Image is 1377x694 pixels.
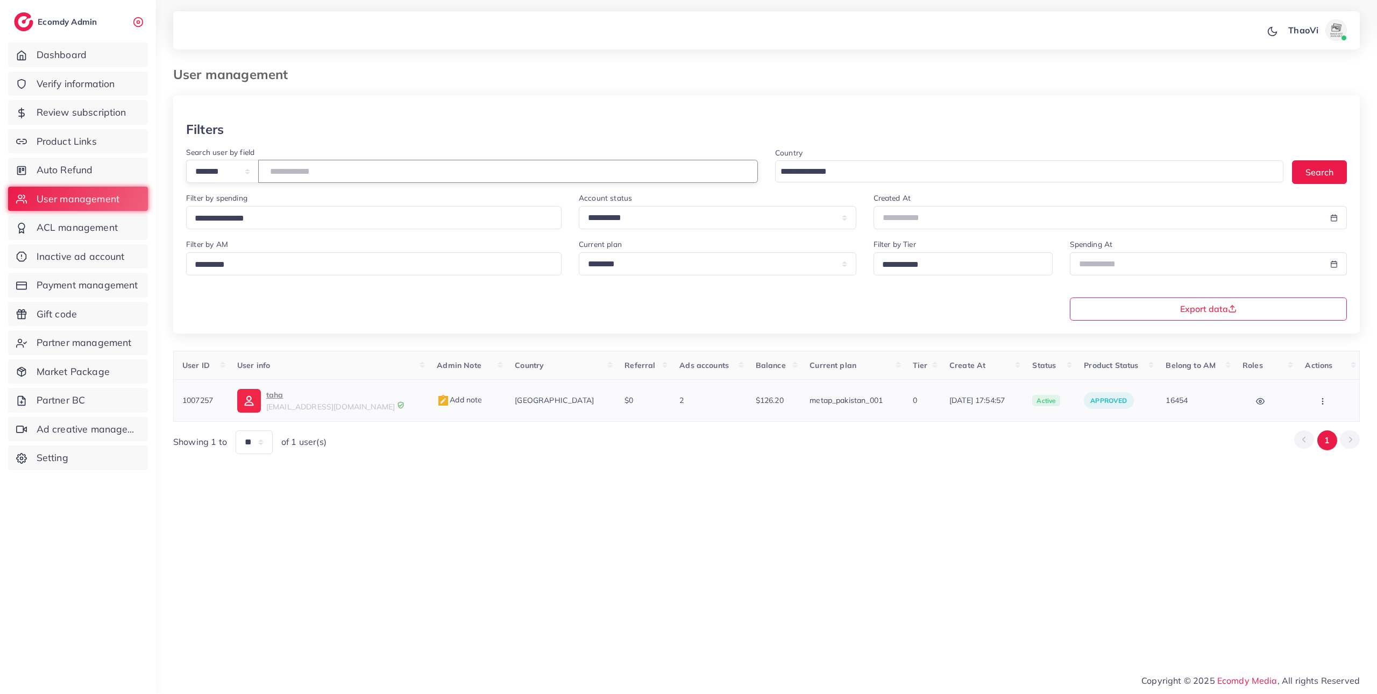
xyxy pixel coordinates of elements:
button: Search [1292,160,1347,183]
span: Current plan [810,360,856,370]
a: Gift code [8,302,148,327]
span: Product Links [37,134,97,148]
input: Search for option [191,257,548,273]
h3: User management [173,67,296,82]
img: avatar [1325,19,1347,41]
span: Country [515,360,544,370]
span: [EMAIL_ADDRESS][DOMAIN_NAME] [266,402,395,412]
span: Setting [37,451,68,465]
span: Partner BC [37,393,86,407]
label: Created At [874,193,911,203]
div: Search for option [775,160,1283,182]
span: Balance [756,360,786,370]
img: ic-user-info.36bf1079.svg [237,389,261,413]
span: [DATE] 17:54:57 [949,395,1016,406]
a: Inactive ad account [8,244,148,269]
span: Partner management [37,336,132,350]
label: Spending At [1070,239,1113,250]
a: ThaoViavatar [1282,19,1351,41]
span: Belong to AM [1166,360,1216,370]
span: Payment management [37,278,138,292]
label: Search user by field [186,147,254,158]
a: Review subscription [8,100,148,125]
span: Export data [1180,304,1237,313]
input: Search for option [878,257,1039,273]
label: Filter by spending [186,193,247,203]
span: Add note [437,395,482,405]
input: Search for option [191,210,548,227]
a: Setting [8,445,148,470]
span: Ads accounts [679,360,729,370]
span: of 1 user(s) [281,436,326,448]
span: Market Package [37,365,110,379]
span: Actions [1305,360,1332,370]
span: $126.20 [756,395,784,405]
a: logoEcomdy Admin [14,12,100,31]
ul: Pagination [1294,430,1360,450]
span: 2 [679,395,684,405]
a: User management [8,187,148,211]
div: Search for option [186,252,562,275]
span: User management [37,192,119,206]
a: Market Package [8,359,148,384]
a: taha[EMAIL_ADDRESS][DOMAIN_NAME] [237,388,420,412]
span: Create At [949,360,985,370]
span: Product Status [1084,360,1138,370]
label: Current plan [579,239,622,250]
span: Tier [913,360,928,370]
img: admin_note.cdd0b510.svg [437,394,450,407]
a: Product Links [8,129,148,154]
label: Filter by AM [186,239,228,250]
span: Ad creative management [37,422,140,436]
div: Search for option [874,252,1053,275]
label: Country [775,147,803,158]
input: Search for option [777,164,1269,180]
span: Review subscription [37,105,126,119]
span: Auto Refund [37,163,93,177]
a: Partner management [8,330,148,355]
span: active [1032,395,1060,407]
h2: Ecomdy Admin [38,17,100,27]
span: Inactive ad account [37,250,125,264]
span: Dashboard [37,48,87,62]
a: Ad creative management [8,417,148,442]
span: [GEOGRAPHIC_DATA] [515,395,594,405]
span: ACL management [37,221,118,235]
span: Admin Note [437,360,481,370]
a: Dashboard [8,43,148,67]
span: approved [1090,396,1127,405]
span: Gift code [37,307,77,321]
a: ACL management [8,215,148,240]
span: 0 [913,395,917,405]
h3: Filters [186,122,224,137]
a: Verify information [8,72,148,96]
a: Partner BC [8,388,148,413]
span: 16454 [1166,395,1188,405]
span: $0 [624,395,633,405]
span: metap_pakistan_001 [810,395,883,405]
a: Ecomdy Media [1217,675,1277,686]
span: Copyright © 2025 [1141,674,1360,687]
img: 9CAL8B2pu8EFxCJHYAAAAldEVYdGRhdGU6Y3JlYXRlADIwMjItMTItMDlUMDQ6NTg6MzkrMDA6MDBXSlgLAAAAJXRFWHRkYXR... [397,401,404,409]
span: Showing 1 to [173,436,227,448]
button: Export data [1070,298,1347,321]
span: Roles [1243,360,1263,370]
span: Verify information [37,77,115,91]
label: Filter by Tier [874,239,916,250]
span: User ID [182,360,210,370]
span: Referral [624,360,655,370]
span: 1007257 [182,395,213,405]
div: Search for option [186,206,562,229]
a: Payment management [8,273,148,298]
img: logo [14,12,33,31]
span: , All rights Reserved [1277,674,1360,687]
a: Auto Refund [8,158,148,182]
button: Go to page 1 [1317,430,1337,450]
span: User info [237,360,270,370]
p: ThaoVi [1288,24,1318,37]
p: taha [266,388,395,401]
span: Status [1032,360,1056,370]
label: Account status [579,193,632,203]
